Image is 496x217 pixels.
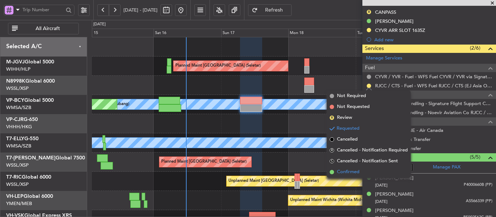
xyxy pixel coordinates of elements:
[367,10,371,14] button: R
[290,195,380,206] div: Unplanned Maint Wichita (Wichita Mid-continent)
[6,162,29,168] a: WSSL/XSP
[470,153,480,161] span: (5/5)
[93,21,106,28] div: [DATE]
[6,136,24,141] span: T7-ELLY
[375,9,396,15] div: CANPASS
[6,59,54,64] a: M-JGVJGlobal 5000
[288,29,355,37] div: Mon 18
[6,79,25,84] span: N8998K
[375,175,414,182] div: [PERSON_NAME]
[464,182,492,188] span: P4000660B (PP)
[466,198,492,204] span: AS566339 (PP)
[6,155,85,160] a: T7-[PERSON_NAME]Global 7500
[19,26,76,31] span: All Aircraft
[6,117,38,122] a: VP-CJRG-650
[375,18,414,24] div: [PERSON_NAME]
[23,4,64,15] input: Trip Number
[6,200,32,207] a: YMEN/MEB
[6,85,29,92] a: WSSL/XSP
[337,158,398,165] span: Cancelled - Notification Sent
[259,8,289,13] span: Refresh
[86,29,154,37] div: Fri 15
[375,100,492,107] a: CYVR / YVR - Handling - Signature Flight Support CYVR / YVR
[366,55,402,62] a: Manage Services
[337,136,358,143] span: Cancelled
[375,183,387,188] span: [DATE]
[248,4,292,16] button: Refresh
[337,92,366,100] span: Not Required
[6,143,31,149] a: WMSA/SZB
[6,124,32,130] a: VHHH/HKG
[8,23,79,34] button: All Aircraft
[6,98,24,103] span: VP-BCY
[375,27,425,33] div: CYVR ARR SLOT 1635Z
[6,155,56,160] span: T7-[PERSON_NAME]
[6,194,53,199] a: VH-LEPGlobal 6000
[365,45,384,53] span: Services
[375,207,414,214] div: [PERSON_NAME]
[330,148,334,153] span: R
[228,176,319,187] div: Unplanned Maint [GEOGRAPHIC_DATA] (Seletar)
[6,175,51,180] a: T7-RICGlobal 6000
[221,29,288,37] div: Sun 17
[433,164,460,171] a: Manage PAX
[123,7,158,13] span: [DATE] - [DATE]
[6,66,31,72] a: WIHH/HLP
[374,37,492,43] div: Add new
[154,29,221,37] div: Sat 16
[6,194,24,199] span: VH-LEP
[375,74,492,80] a: CYVR / YVR - Fuel - WFS Fuel CYVR / YVR via Signature Flight Support (EJ Asia Only)
[337,147,408,154] span: Cancelled - Notification Required
[337,114,352,121] span: Review
[6,175,22,180] span: T7-RIC
[375,83,492,89] a: RJCC / CTS - Fuel - WFS Fuel RJCC / CTS (EJ Asia Only)
[356,29,423,37] div: Tue 19
[175,60,261,71] div: Planned Maint [GEOGRAPHIC_DATA] (Seletar)
[375,109,492,116] a: RJCC / CTS - Handling - Noevir Aviation Co RJCC / CTS
[330,159,334,163] span: S
[6,104,31,111] a: WMSA/SZB
[6,59,25,64] span: M-JGVJ
[161,157,247,167] div: Planned Maint [GEOGRAPHIC_DATA] (Seletar)
[6,136,38,141] a: T7-ELLYG-550
[337,103,370,110] span: Not Requested
[375,191,414,198] div: [PERSON_NAME]
[6,98,54,103] a: VP-BCYGlobal 5000
[6,79,55,84] a: N8998KGlobal 6000
[337,125,359,132] span: Requested
[470,44,480,52] span: (2/6)
[375,199,387,204] span: [DATE]
[6,181,29,188] a: WSSL/XSP
[337,168,359,176] span: Confirmed
[330,116,334,120] span: R
[365,64,375,72] span: Fuel
[6,117,24,122] span: VP-CJR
